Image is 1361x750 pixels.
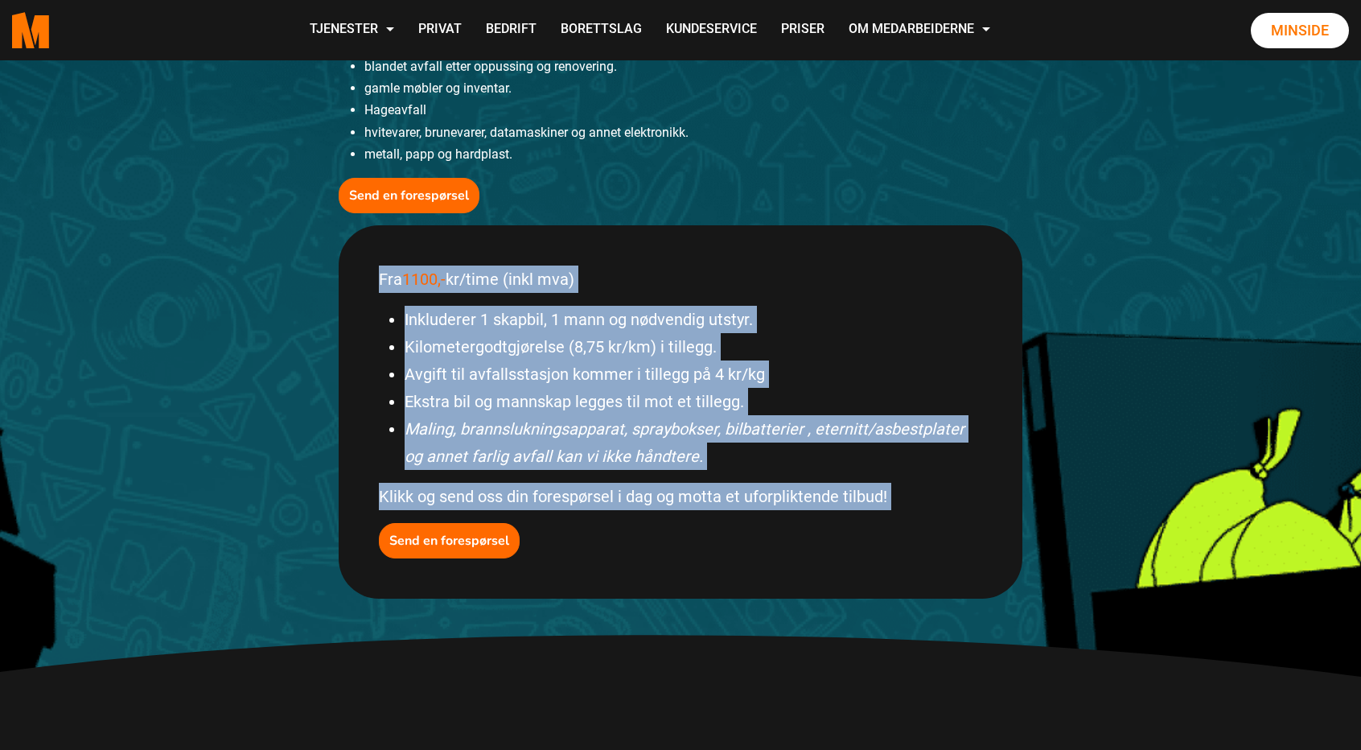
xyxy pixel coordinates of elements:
[389,532,509,550] b: Send en forespørsel
[298,2,406,59] a: Tjenester
[379,266,982,293] p: Fra kr/time (inkl mva)
[769,2,837,59] a: Priser
[654,2,769,59] a: Kundeservice
[405,388,982,415] li: Ekstra bil og mannskap legges til mot et tillegg.
[837,2,1002,59] a: Om Medarbeiderne
[339,178,479,213] button: Send en forespørsel
[364,143,1022,165] li: metall, papp og hardplast.
[405,361,982,388] li: Avgift til avfallsstasjon kommer i tillegg på 4 kr/kg
[349,187,469,204] b: Send en forespørsel
[474,2,549,59] a: Bedrift
[405,419,964,466] em: Maling, brannslukningsapparat, spraybokser, bilbatterier , eternitt/asbestplater og annet farlig ...
[364,56,1022,77] li: blandet avfall etter oppussing og renovering.
[364,99,1022,121] li: Hageavfall
[364,77,1022,99] li: gamle møbler og inventar.
[379,483,982,510] p: Klikk og send oss din forespørsel i dag og motta et uforpliktende tilbud!
[379,523,520,558] button: Send en forespørsel
[1251,13,1349,48] a: Minside
[405,333,982,361] li: Kilometergodtgjørelse (8,75 kr/km) i tillegg.
[402,270,446,289] span: 1100,-
[549,2,654,59] a: Borettslag
[364,122,1022,143] li: hvitevarer, brunevarer, datamaskiner og annet elektronikk.
[405,306,982,333] li: Inkluderer 1 skapbil, 1 mann og nødvendig utstyr.
[406,2,474,59] a: Privat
